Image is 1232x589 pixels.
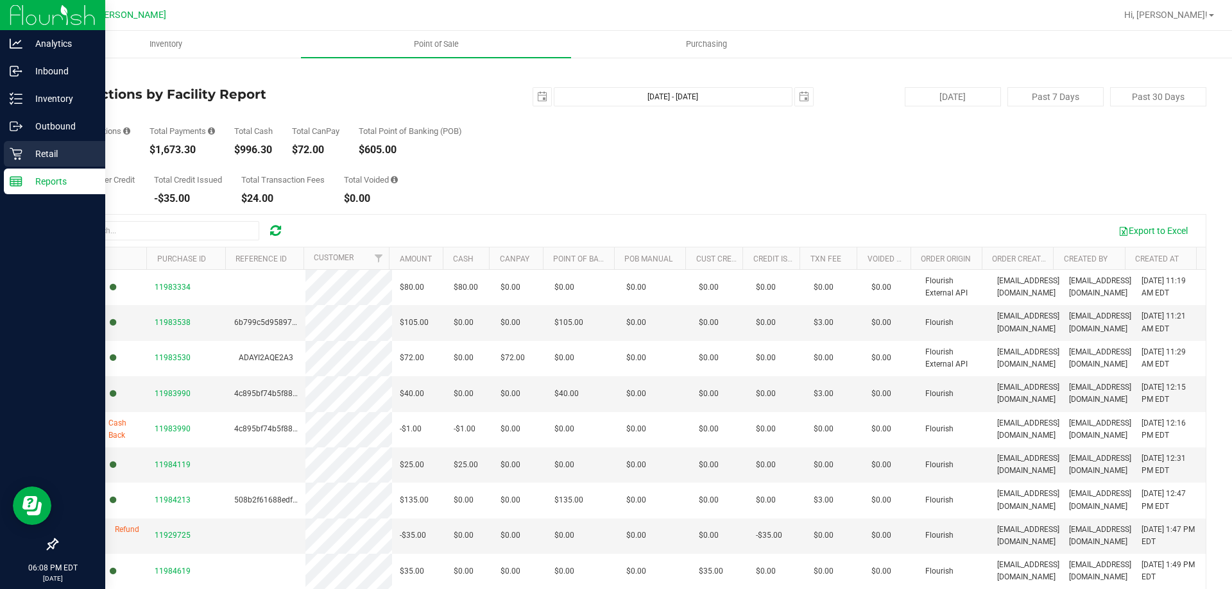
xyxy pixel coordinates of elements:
a: Created At [1135,254,1179,263]
div: $996.30 [234,145,273,155]
a: Cust Credit [696,254,743,263]
span: $3.00 [814,388,834,400]
span: $0.00 [554,423,574,435]
div: Total Transaction Fees [241,176,325,184]
span: $0.00 [756,388,776,400]
span: [EMAIL_ADDRESS][DOMAIN_NAME] [997,452,1059,477]
span: $0.00 [626,529,646,542]
span: $0.00 [699,317,719,329]
span: [EMAIL_ADDRESS][DOMAIN_NAME] [1069,346,1131,370]
span: $0.00 [501,459,520,471]
a: CanPay [500,254,529,263]
span: Flourish [925,423,954,435]
span: $0.00 [501,388,520,400]
span: $0.00 [871,317,891,329]
span: $0.00 [756,494,776,506]
span: $0.00 [554,459,574,471]
p: [DATE] [6,574,99,583]
span: Flourish [925,565,954,577]
a: Reference ID [235,254,287,263]
span: $0.00 [756,352,776,364]
span: $0.00 [699,459,719,471]
span: $0.00 [454,388,474,400]
span: $0.00 [756,423,776,435]
span: Inventory [132,38,200,50]
span: $0.00 [699,423,719,435]
span: $0.00 [626,459,646,471]
a: Txn Fee [810,254,841,263]
span: [DATE] 11:29 AM EDT [1142,346,1198,370]
p: Inbound [22,63,99,79]
span: $0.00 [626,423,646,435]
inline-svg: Outbound [10,120,22,133]
span: $0.00 [699,352,719,364]
span: [EMAIL_ADDRESS][DOMAIN_NAME] [1069,452,1131,477]
span: $0.00 [554,281,574,294]
span: 11983990 [155,389,191,398]
span: [DATE] 11:19 AM EDT [1142,275,1198,299]
a: Order Origin [921,254,971,263]
span: 11984213 [155,495,191,504]
span: Flourish External API [925,346,982,370]
span: $0.00 [756,459,776,471]
p: Reports [22,174,99,189]
inline-svg: Inbound [10,65,22,78]
span: 11929725 [155,531,191,540]
span: $0.00 [626,388,646,400]
span: ADAYI2AQE2A3 [239,353,293,362]
span: -$35.00 [756,529,782,542]
span: $0.00 [871,529,891,542]
a: Order Created By [992,254,1061,263]
a: Customer [314,253,354,262]
span: 6b799c5d958976cfce12210155f289a2 [234,318,372,327]
a: Amount [400,254,432,263]
span: $0.00 [756,281,776,294]
span: $0.00 [871,352,891,364]
div: $24.00 [241,194,325,204]
span: $105.00 [554,317,583,329]
span: [EMAIL_ADDRESS][DOMAIN_NAME] [1069,524,1131,548]
p: Analytics [22,36,99,51]
a: Credit Issued [753,254,807,263]
span: [EMAIL_ADDRESS][DOMAIN_NAME] [1069,559,1131,583]
button: Past 30 Days [1110,87,1206,106]
span: [EMAIL_ADDRESS][DOMAIN_NAME] [1069,381,1131,406]
a: POB Manual [624,254,672,263]
span: Cash Back [108,417,139,442]
a: Purchasing [571,31,841,58]
span: $0.00 [871,281,891,294]
span: $3.00 [814,494,834,506]
span: [DATE] 11:21 AM EDT [1142,310,1198,335]
span: $0.00 [454,494,474,506]
span: 11983530 [155,353,191,362]
span: $0.00 [814,565,834,577]
span: select [533,88,551,106]
span: Flourish [925,494,954,506]
span: $80.00 [454,281,478,294]
div: $72.00 [292,145,339,155]
span: select [795,88,813,106]
span: $0.00 [454,352,474,364]
span: [EMAIL_ADDRESS][DOMAIN_NAME] [997,559,1059,583]
h4: Transactions by Facility Report [56,87,440,101]
span: Flourish [925,388,954,400]
span: $0.00 [871,459,891,471]
span: $0.00 [756,565,776,577]
span: $0.00 [626,317,646,329]
span: [EMAIL_ADDRESS][DOMAIN_NAME] [1069,488,1131,512]
a: Created By [1064,254,1108,263]
a: Cash [453,254,474,263]
span: $0.00 [626,281,646,294]
span: $0.00 [501,494,520,506]
span: $0.00 [501,529,520,542]
span: $0.00 [814,423,834,435]
span: $0.00 [871,423,891,435]
span: $25.00 [454,459,478,471]
span: [DATE] 12:15 PM EDT [1142,381,1198,406]
span: -$35.00 [400,529,426,542]
span: $0.00 [699,388,719,400]
span: 11983990 [155,424,191,433]
button: Past 7 Days [1007,87,1104,106]
span: Flourish External API [925,275,982,299]
div: Total Payments [150,127,215,135]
